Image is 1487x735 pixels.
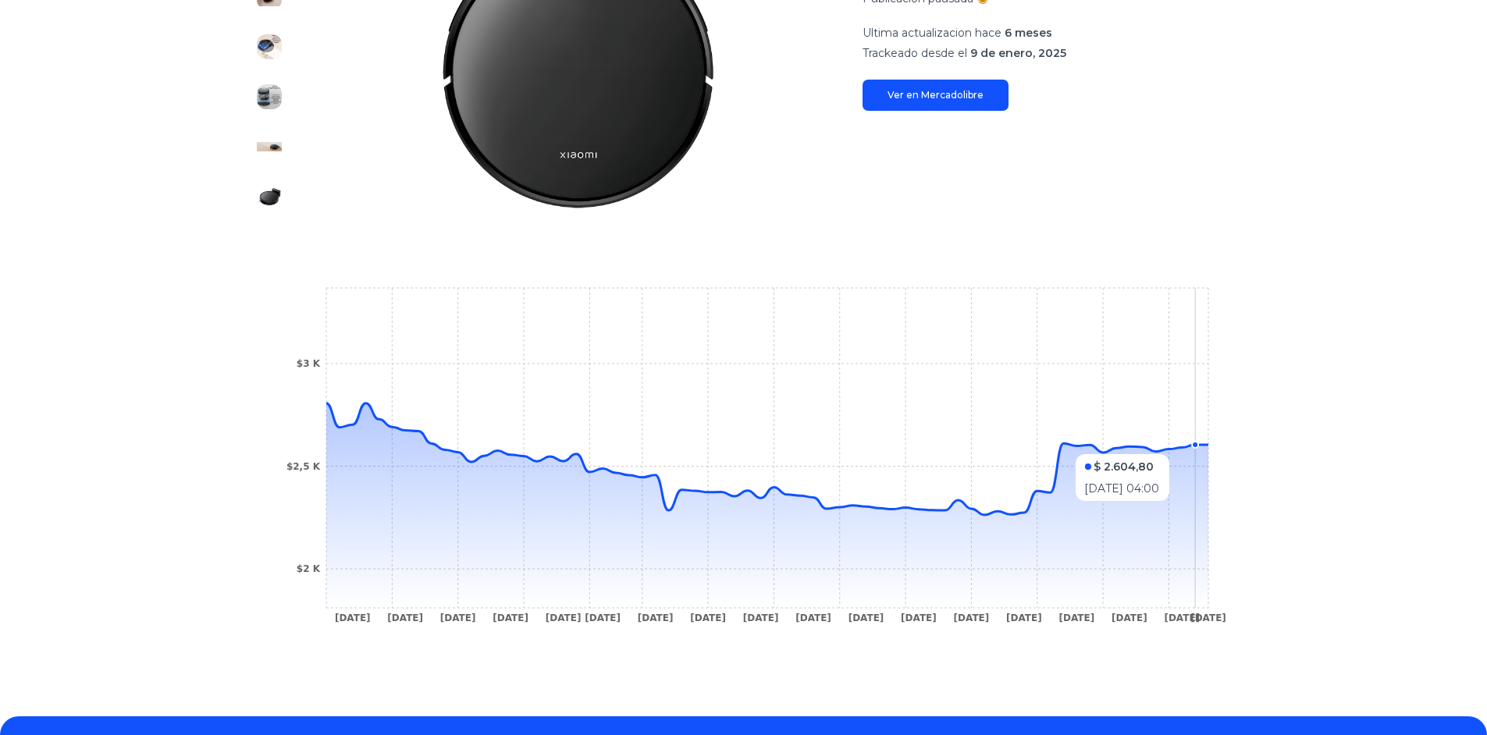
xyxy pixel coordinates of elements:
[439,612,475,623] tspan: [DATE]
[1111,612,1147,623] tspan: [DATE]
[545,612,581,623] tspan: [DATE]
[286,461,320,472] tspan: $2,5 K
[257,134,282,159] img: Aspiradora robot Xiaomi Mi Robot Vacuum E10C negra 127V
[863,80,1009,111] a: Ver en Mercadolibre
[334,612,370,623] tspan: [DATE]
[742,612,778,623] tspan: [DATE]
[257,184,282,209] img: Aspiradora robot Xiaomi Mi Robot Vacuum E10C negra 127V
[257,34,282,59] img: Aspiradora robot Xiaomi Mi Robot Vacuum E10C negra 127V
[863,26,1001,40] span: Ultima actualizacion hace
[863,46,967,60] span: Trackeado desde el
[1190,612,1226,623] tspan: [DATE]
[970,46,1066,60] span: 9 de enero, 2025
[848,612,884,623] tspan: [DATE]
[387,612,423,623] tspan: [DATE]
[1058,612,1094,623] tspan: [DATE]
[690,612,726,623] tspan: [DATE]
[257,84,282,109] img: Aspiradora robot Xiaomi Mi Robot Vacuum E10C negra 127V
[795,612,831,623] tspan: [DATE]
[493,612,528,623] tspan: [DATE]
[1005,26,1052,40] span: 6 meses
[953,612,989,623] tspan: [DATE]
[296,563,320,574] tspan: $2 K
[1006,612,1042,623] tspan: [DATE]
[585,612,621,623] tspan: [DATE]
[1164,612,1200,623] tspan: [DATE]
[296,358,320,369] tspan: $3 K
[637,612,673,623] tspan: [DATE]
[901,612,937,623] tspan: [DATE]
